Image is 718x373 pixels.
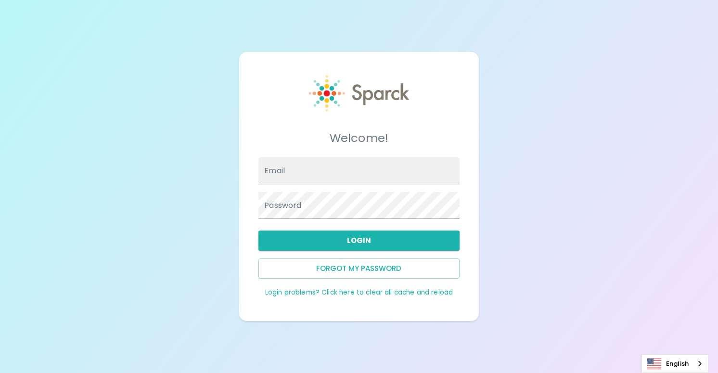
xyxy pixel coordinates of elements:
[309,75,410,112] img: Sparck logo
[641,354,708,373] aside: Language selected: English
[265,288,453,297] a: Login problems? Click here to clear all cache and reload
[258,258,459,279] button: Forgot my password
[258,231,459,251] button: Login
[641,354,708,373] div: Language
[642,355,708,373] a: English
[258,130,459,146] h5: Welcome!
